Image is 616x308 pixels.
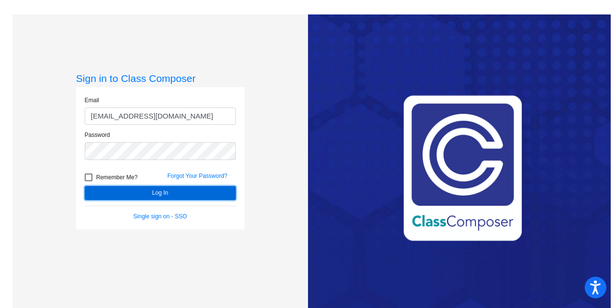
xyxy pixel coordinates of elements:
[96,172,138,183] span: Remember Me?
[85,186,236,200] button: Log In
[133,213,187,220] a: Single sign on - SSO
[167,173,228,179] a: Forgot Your Password?
[85,96,99,105] label: Email
[85,131,110,139] label: Password
[76,72,244,84] h3: Sign in to Class Composer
